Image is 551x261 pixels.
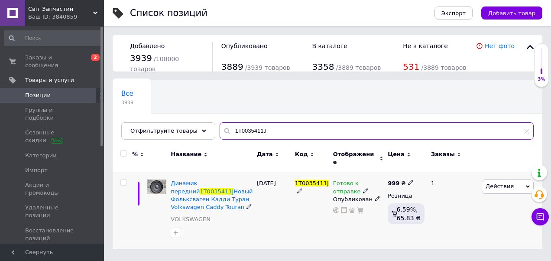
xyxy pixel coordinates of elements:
[171,180,253,210] a: Динамик передний1T0035411JНовый Фольксваген Кадди Туран Volkswagen Caddy Touran
[4,30,102,46] input: Поиск
[403,42,448,49] span: Не в каталоге
[532,208,549,225] button: Чат с покупателем
[295,150,308,158] span: Код
[130,55,179,72] span: / 100000 товаров
[221,62,243,72] span: 3889
[171,188,253,210] span: Новый Фольксваген Кадди Туран Volkswagen Caddy Touran
[200,188,233,195] span: 1T0035411J
[388,150,405,158] span: Цена
[121,99,133,106] span: 3939
[25,166,48,174] span: Импорт
[336,64,381,71] span: / 3889 товаров
[388,180,399,186] b: 999
[421,64,467,71] span: / 3889 товаров
[312,42,347,49] span: В каталоге
[25,106,80,122] span: Группы и подборки
[431,150,455,158] span: Заказы
[132,150,138,158] span: %
[441,10,466,16] span: Экспорт
[130,9,207,18] div: Список позиций
[147,179,166,194] img: Динамик передний 1T0035411J Новый Фольксваген Кадди Туран Volkswagen Caddy Touran
[312,62,334,72] span: 3358
[25,54,80,69] span: Заказы и сообщения
[130,127,198,134] span: Отфильтруйте товары
[397,206,421,222] span: 6.59%, 65.83 ₴
[255,173,293,249] div: [DATE]
[426,173,480,249] div: 1
[25,227,80,242] span: Восстановление позиций
[257,150,273,158] span: Дата
[171,150,201,158] span: Название
[221,42,268,49] span: Опубликовано
[28,5,93,13] span: Світ Запчастин
[220,122,534,140] input: Поиск по названию позиции, артикулу и поисковым запросам
[333,196,383,203] div: Опубликован
[130,53,152,63] span: 3939
[245,64,290,71] span: / 3939 товаров
[171,215,211,223] a: VOLKSWAGEN
[28,13,104,21] div: Ваш ID: 3840859
[333,150,377,166] span: Отображение
[91,54,100,61] span: 2
[403,62,419,72] span: 531
[388,192,424,200] div: Розница
[130,42,165,49] span: Добавлено
[488,10,535,16] span: Добавить товар
[388,179,413,187] div: ₴
[481,7,542,20] button: Добавить товар
[171,180,200,194] span: Динамик передний
[25,152,57,160] span: Категории
[434,7,473,20] button: Экспорт
[485,42,515,49] a: Нет фото
[25,204,80,219] span: Удаленные позиции
[25,181,80,197] span: Акции и промокоды
[333,180,361,197] span: Готово к отправке
[486,183,514,189] span: Действия
[121,90,133,98] span: Все
[25,76,74,84] span: Товары и услуги
[535,76,548,82] div: 3%
[295,180,329,186] span: 1T0035411J
[25,91,51,99] span: Позиции
[25,129,80,144] span: Сезонные скидки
